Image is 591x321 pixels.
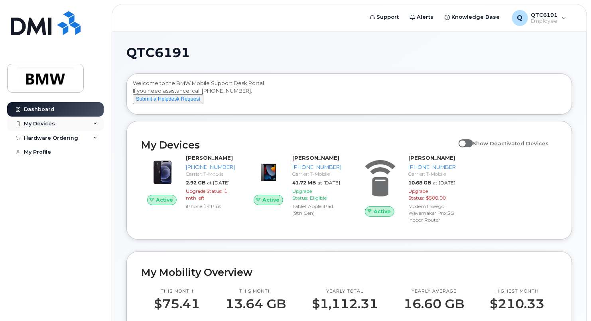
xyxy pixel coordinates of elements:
[354,154,451,225] a: Active[PERSON_NAME][PHONE_NUMBER]Carrier: T-Mobile10.68 GBat [DATE]Upgrade Status:$500.00Modem In...
[133,95,203,102] a: Submit a Helpdesk Request
[473,140,549,147] span: Show Deactivated Devices
[141,266,558,278] h2: My Mobility Overview
[292,170,341,177] div: Carrier: T-Mobile
[141,154,238,211] a: Active[PERSON_NAME][PHONE_NUMBER]Carrier: T-Mobile2.92 GBat [DATE]Upgrade Status:1 mth leftiPhone...
[317,180,340,186] span: at [DATE]
[490,288,545,295] p: Highest month
[186,203,235,210] div: iPhone 14 Plus
[404,297,464,311] p: 16.60 GB
[408,155,455,161] strong: [PERSON_NAME]
[141,139,455,151] h2: My Devices
[133,79,566,111] div: Welcome to the BMW Mobile Support Desk Portal If you need assistance, call [PHONE_NUMBER].
[374,208,391,215] span: Active
[186,188,227,201] span: 1 mth left
[556,286,585,315] iframe: Messenger Launcher
[186,188,223,194] span: Upgrade Status:
[226,297,286,311] p: 13.64 GB
[408,180,431,186] span: 10.68 GB
[408,188,428,201] span: Upgrade Status:
[408,203,457,223] div: Modem Inseego Wavemaker Pro 5G Indoor Router
[426,195,446,201] span: $500.00
[292,180,316,186] span: 41.72 MB
[312,297,378,311] p: $1,112.31
[312,288,378,295] p: Yearly total
[186,180,205,186] span: 2.92 GB
[433,180,455,186] span: at [DATE]
[459,136,465,142] input: Show Deactivated Devices
[154,297,200,311] p: $75.41
[292,155,339,161] strong: [PERSON_NAME]
[133,94,203,104] button: Submit a Helpdesk Request
[408,163,457,171] div: [PHONE_NUMBER]
[262,196,280,204] span: Active
[404,288,464,295] p: Yearly average
[254,158,283,187] img: image20231002-3703462-17fd4bd.jpeg
[292,203,341,216] div: Tablet Apple iPad (9th Gen)
[292,163,341,171] div: [PHONE_NUMBER]
[156,196,173,204] span: Active
[248,154,345,218] a: Active[PERSON_NAME][PHONE_NUMBER]Carrier: T-Mobile41.72 MBat [DATE]Upgrade Status:EligibleTablet ...
[226,288,286,295] p: This month
[186,155,233,161] strong: [PERSON_NAME]
[408,170,457,177] div: Carrier: T-Mobile
[148,158,176,187] img: image20231002-3703462-trllhy.jpeg
[186,163,235,171] div: [PHONE_NUMBER]
[207,180,230,186] span: at [DATE]
[154,288,200,295] p: This month
[126,47,190,59] span: QTC6191
[292,188,312,201] span: Upgrade Status:
[310,195,327,201] span: Eligible
[186,170,235,177] div: Carrier: T-Mobile
[490,297,545,311] p: $210.33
